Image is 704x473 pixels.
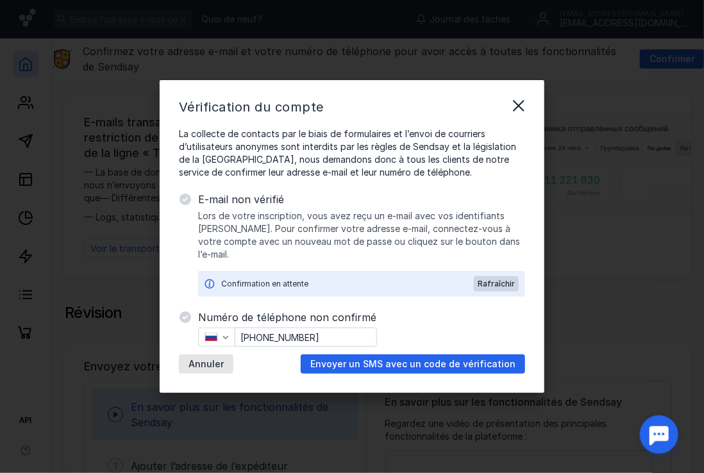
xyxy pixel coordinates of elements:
[179,99,324,115] span: Vérification du compte
[474,276,519,292] button: Rafraîchir
[198,210,525,261] span: Lors de votre inscription, vous avez reçu un e-mail avec vos identifiants [PERSON_NAME]. Pour con...
[310,359,515,370] span: Envoyer un SMS avec un code de vérification
[478,279,515,288] span: Rafraîchir
[179,354,233,374] button: Annuler
[198,192,525,207] span: E-mail non vérifié
[198,310,525,325] span: Numéro de téléphone non confirmé
[221,278,474,290] div: Confirmation en attente
[301,354,525,374] button: Envoyer un SMS avec un code de vérification
[189,359,224,370] span: Annuler
[179,128,525,179] span: La collecte de contacts par le biais de formulaires et l’envoi de courriers d’utilisateurs anonym...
